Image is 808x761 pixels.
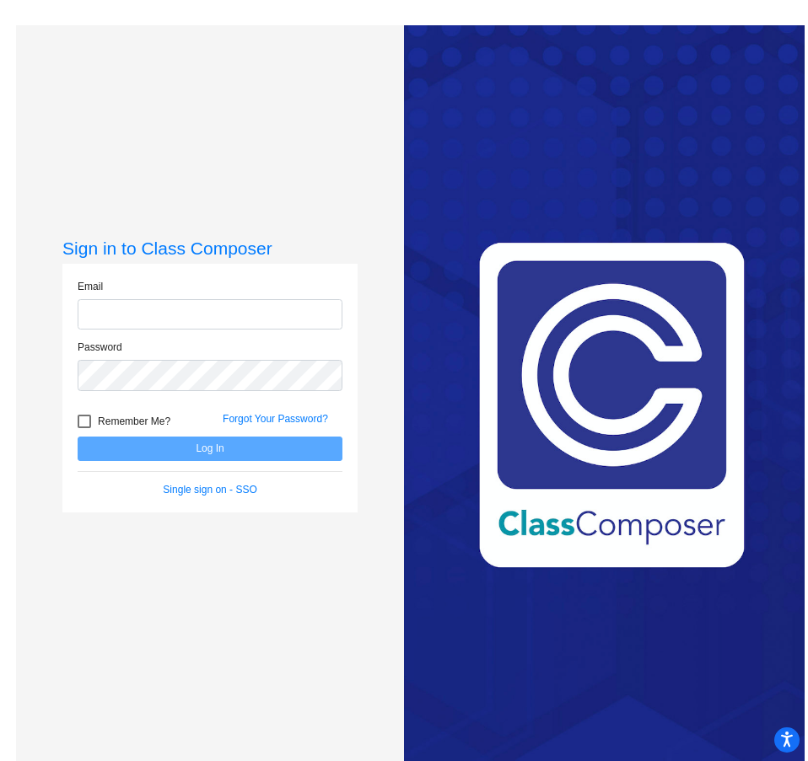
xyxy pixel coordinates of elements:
button: Log In [78,437,342,461]
label: Password [78,340,122,355]
h3: Sign in to Class Composer [62,238,358,259]
label: Email [78,279,103,294]
span: Remember Me? [98,411,170,431]
a: Single sign on - SSO [163,484,256,496]
a: Forgot Your Password? [223,413,328,425]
